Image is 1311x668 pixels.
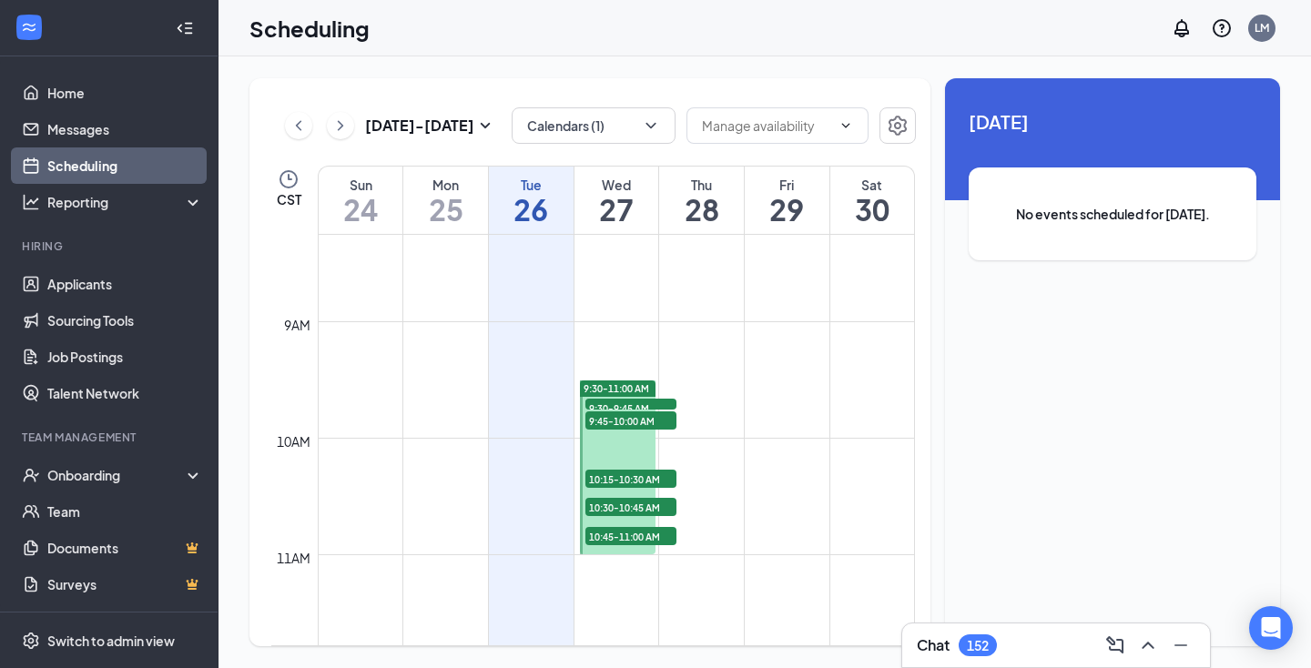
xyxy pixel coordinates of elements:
span: 10:15-10:30 AM [585,470,676,488]
svg: WorkstreamLogo [20,18,38,36]
button: ChevronLeft [285,112,312,139]
div: Thu [659,176,744,194]
a: August 30, 2025 [830,167,914,234]
h3: [DATE] - [DATE] [365,116,474,136]
svg: QuestionInfo [1211,17,1233,39]
a: Applicants [47,266,203,302]
a: Messages [47,111,203,147]
h1: 28 [659,194,744,225]
span: CST [277,190,301,208]
button: ComposeMessage [1101,631,1130,660]
button: ChevronUp [1133,631,1163,660]
div: 11am [273,548,314,568]
svg: Notifications [1171,17,1193,39]
div: 10am [273,431,314,451]
div: Mon [403,176,488,194]
a: August 28, 2025 [659,167,744,234]
a: August 27, 2025 [574,167,659,234]
div: Team Management [22,430,199,445]
a: August 24, 2025 [319,167,402,234]
svg: Clock [278,168,300,190]
h1: Scheduling [249,13,370,44]
svg: Analysis [22,193,40,211]
span: 10:45-11:00 AM [585,527,676,545]
button: Calendars (1)ChevronDown [512,107,676,144]
a: Talent Network [47,375,203,411]
svg: UserCheck [22,466,40,484]
div: LM [1255,20,1269,35]
svg: ChevronLeft [290,115,308,137]
svg: ChevronDown [838,118,853,133]
span: No events scheduled for [DATE]. [1005,204,1220,224]
div: Switch to admin view [47,632,175,650]
div: 152 [967,638,989,653]
button: Settings [879,107,916,144]
h3: Chat [917,635,950,655]
svg: Settings [887,115,909,137]
div: Sat [830,176,914,194]
a: August 29, 2025 [745,167,829,234]
div: Open Intercom Messenger [1249,606,1293,650]
h1: 30 [830,194,914,225]
h1: 27 [574,194,659,225]
span: 9:30-9:45 AM [585,399,676,417]
svg: ChevronUp [1137,634,1159,656]
a: Job Postings [47,339,203,375]
svg: ComposeMessage [1104,634,1126,656]
a: Scheduling [47,147,203,184]
a: Team [47,493,203,530]
span: [DATE] [969,107,1256,136]
svg: ChevronDown [642,116,660,135]
div: Tue [489,176,574,194]
a: Home [47,75,203,111]
div: Reporting [47,193,204,211]
div: Onboarding [47,466,188,484]
input: Manage availability [702,116,831,136]
svg: Collapse [176,19,194,37]
span: 9:45-10:00 AM [585,411,676,430]
div: Sun [319,176,402,194]
a: SurveysCrown [47,566,203,602]
h1: 24 [319,194,402,225]
svg: Settings [22,632,40,650]
a: August 26, 2025 [489,167,574,234]
h1: 29 [745,194,829,225]
svg: ChevronRight [331,115,350,137]
span: 10:30-10:45 AM [585,498,676,516]
svg: Minimize [1170,634,1192,656]
h1: 25 [403,194,488,225]
button: Minimize [1166,631,1195,660]
span: 9:30-11:00 AM [584,382,649,395]
div: Fri [745,176,829,194]
div: Hiring [22,238,199,254]
div: Wed [574,176,659,194]
a: DocumentsCrown [47,530,203,566]
div: 9am [280,315,314,335]
button: ChevronRight [327,112,354,139]
a: Sourcing Tools [47,302,203,339]
svg: SmallChevronDown [474,115,496,137]
h1: 26 [489,194,574,225]
a: August 25, 2025 [403,167,488,234]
